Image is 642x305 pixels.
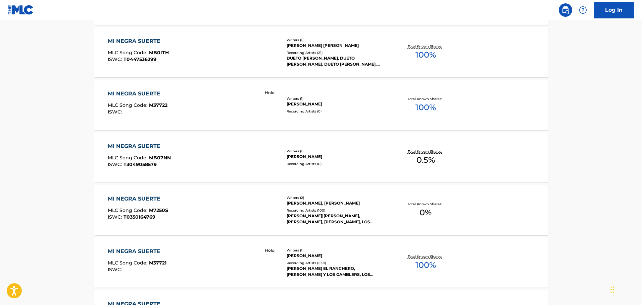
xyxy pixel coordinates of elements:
span: ISWC : [108,266,124,273]
img: MLC Logo [8,5,34,15]
div: Writers ( 1 ) [287,37,388,43]
a: Public Search [559,3,572,17]
p: Total Known Shares: [408,149,444,154]
span: ISWC : [108,214,124,220]
div: MI NEGRA SUERTE [108,247,166,255]
div: Recording Artists ( 21 ) [287,50,388,55]
div: MI NEGRA SUERTE [108,37,169,45]
div: Writers ( 1 ) [287,248,388,253]
a: Log In [594,2,634,18]
div: [PERSON_NAME]|[PERSON_NAME], [PERSON_NAME], [PERSON_NAME], LOS [PERSON_NAME], [PERSON_NAME], [PER... [287,213,388,225]
span: 0.5 % [416,154,435,166]
span: ISWC : [108,56,124,62]
span: M37722 [149,102,167,108]
p: Hold [265,247,275,253]
div: [PERSON_NAME] [287,101,388,107]
div: Drag [610,280,614,300]
div: Help [576,3,590,17]
span: MB0ITH [149,50,169,56]
div: Writers ( 1 ) [287,149,388,154]
span: ISWC : [108,161,124,167]
span: MLC Song Code : [108,260,149,266]
a: MI NEGRA SUERTEMLC Song Code:M7250SISWC:T0350164769Writers (2)[PERSON_NAME], [PERSON_NAME]Recordi... [94,185,548,235]
div: Writers ( 1 ) [287,96,388,101]
span: MLC Song Code : [108,102,149,108]
p: Total Known Shares: [408,96,444,101]
a: MI NEGRA SUERTEMLC Song Code:MB07NNISWC:T3049058579Writers (1)[PERSON_NAME]Recording Artists (0)T... [94,132,548,182]
div: DUETO [PERSON_NAME], DUETO [PERSON_NAME], DUETO [PERSON_NAME], DUETO [PERSON_NAME], DUETO [PERSON... [287,55,388,67]
span: MLC Song Code : [108,50,149,56]
p: Total Known Shares: [408,44,444,49]
div: Recording Artists ( 1591 ) [287,260,388,265]
p: Hold [265,90,275,96]
span: M7250S [149,207,168,213]
div: Writers ( 2 ) [287,195,388,200]
div: [PERSON_NAME] EL RANCHERO, [PERSON_NAME] Y LOS GAMBLERS, LOS ALEGRES DE LA SIERRA, LOS CARDENALES... [287,265,388,278]
span: 100 % [415,49,436,61]
p: Total Known Shares: [408,254,444,259]
span: MLC Song Code : [108,207,149,213]
div: MI NEGRA SUERTE [108,142,171,150]
span: M37721 [149,260,166,266]
div: [PERSON_NAME] [PERSON_NAME] [287,43,388,49]
div: [PERSON_NAME], [PERSON_NAME] [287,200,388,206]
a: MI NEGRA SUERTEMLC Song Code:M37722ISWC: HoldWriters (1)[PERSON_NAME]Recording Artists (0)Total K... [94,80,548,130]
div: MI NEGRA SUERTE [108,90,167,98]
span: MLC Song Code : [108,155,149,161]
div: MI NEGRA SUERTE [108,195,168,203]
div: Recording Artists ( 0 ) [287,161,388,166]
div: [PERSON_NAME] [287,154,388,160]
span: T0350164769 [124,214,155,220]
span: 100 % [415,259,436,271]
span: 0 % [419,207,432,219]
img: help [579,6,587,14]
iframe: Chat Widget [608,273,642,305]
div: Recording Artists ( 0 ) [287,109,388,114]
span: 100 % [415,101,436,113]
span: T3049058579 [124,161,157,167]
a: MI NEGRA SUERTEMLC Song Code:MB0ITHISWC:T0447536299Writers (1)[PERSON_NAME] [PERSON_NAME]Recordin... [94,27,548,77]
img: search [561,6,570,14]
span: MB07NN [149,155,171,161]
span: ISWC : [108,109,124,115]
p: Total Known Shares: [408,202,444,207]
span: T0447536299 [124,56,156,62]
div: [PERSON_NAME] [287,253,388,259]
div: Recording Artists ( 100 ) [287,208,388,213]
a: MI NEGRA SUERTEMLC Song Code:M37721ISWC: HoldWriters (1)[PERSON_NAME]Recording Artists (1591)[PER... [94,237,548,288]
